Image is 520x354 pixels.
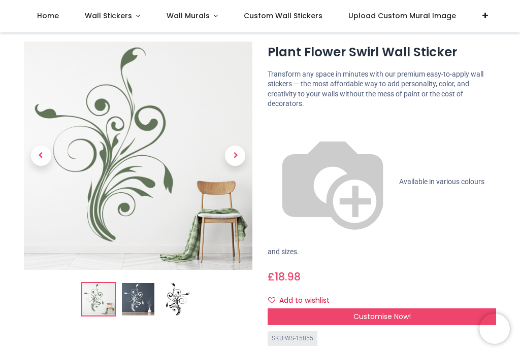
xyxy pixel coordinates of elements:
[244,11,322,21] span: Custom Wall Stickers
[37,11,59,21] span: Home
[24,42,252,270] img: Plant Flower Swirl Wall Sticker
[31,146,51,166] span: Previous
[268,292,338,309] button: Add to wishlistAdd to wishlist
[161,283,194,315] img: WS-15855-03
[218,76,253,236] a: Next
[85,11,132,21] span: Wall Stickers
[268,331,317,346] div: SKU: WS-15855
[268,44,496,61] h1: Plant Flower Swirl Wall Sticker
[268,297,275,304] i: Add to wishlist
[268,69,496,109] p: Transform any space in minutes with our premium easy-to-apply wall stickers — the most affordable...
[82,283,115,315] img: Plant Flower Swirl Wall Sticker
[268,117,398,247] img: color-wheel.png
[348,11,456,21] span: Upload Custom Mural Image
[268,269,301,284] span: £
[122,283,154,315] img: WS-15855-02
[479,313,510,344] iframe: Brevo live chat
[275,269,301,284] span: 18.98
[24,76,58,236] a: Previous
[353,311,411,322] span: Customise Now!
[225,146,245,166] span: Next
[167,11,210,21] span: Wall Murals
